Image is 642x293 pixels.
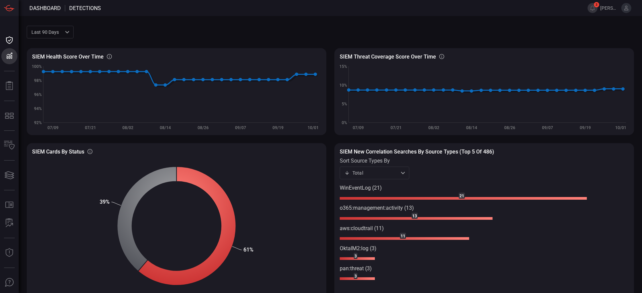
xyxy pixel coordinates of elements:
[594,2,599,7] span: 3
[1,108,17,124] button: MITRE - Detection Posture
[339,83,347,88] text: 10%
[428,125,439,130] text: 08/02
[587,3,598,13] button: 3
[1,78,17,94] button: Reports
[47,125,59,130] text: 07/09
[342,102,347,106] text: 5%
[29,5,61,11] span: Dashboard
[340,54,436,60] h3: SIEM Threat coverage score over time
[1,245,17,261] button: Threat Intelligence
[1,275,17,291] button: Ask Us A Question
[615,125,626,130] text: 10/01
[354,274,357,279] text: 3
[100,199,110,205] text: 39%
[1,197,17,213] button: Rule Catalog
[580,125,591,130] text: 09/19
[542,125,553,130] text: 09/07
[340,185,382,191] text: WinEventLog (21)
[340,149,629,155] h3: SIEM New correlation searches by source types (Top 5 of 486)
[339,64,347,69] text: 15%
[401,234,405,238] text: 11
[243,247,253,253] text: 61%
[344,170,399,176] div: Total
[122,125,133,130] text: 08/02
[504,125,515,130] text: 08/26
[459,194,464,198] text: 21
[391,125,402,130] text: 07/21
[1,48,17,64] button: Detections
[342,120,347,125] text: 0%
[235,125,246,130] text: 09/07
[353,125,364,130] text: 07/09
[32,64,42,69] text: 100%
[34,106,42,111] text: 94%
[1,167,17,183] button: Cards
[34,120,42,125] text: 92%
[273,125,284,130] text: 09/19
[340,245,377,252] text: OktaIM2:log (3)
[412,214,417,218] text: 13
[1,32,17,48] button: Dashboard
[1,215,17,231] button: ALERT ANALYSIS
[340,205,414,211] text: o365:management:activity (13)
[340,265,372,272] text: pan:threat (3)
[160,125,171,130] text: 08/14
[69,5,101,11] span: Detections
[308,125,319,130] text: 10/01
[34,92,42,97] text: 96%
[31,29,63,35] p: Last 90 days
[198,125,209,130] text: 08/26
[340,225,384,231] text: aws:cloudtrail (11)
[34,78,42,83] text: 98%
[466,125,477,130] text: 08/14
[85,125,96,130] text: 07/21
[1,137,17,154] button: Inventory
[354,254,357,259] text: 3
[32,149,84,155] h3: SIEM Cards By Status
[340,158,409,164] label: sort source types by
[32,54,104,60] h3: SIEM Health Score Over Time
[600,5,619,11] span: [PERSON_NAME].vermaak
